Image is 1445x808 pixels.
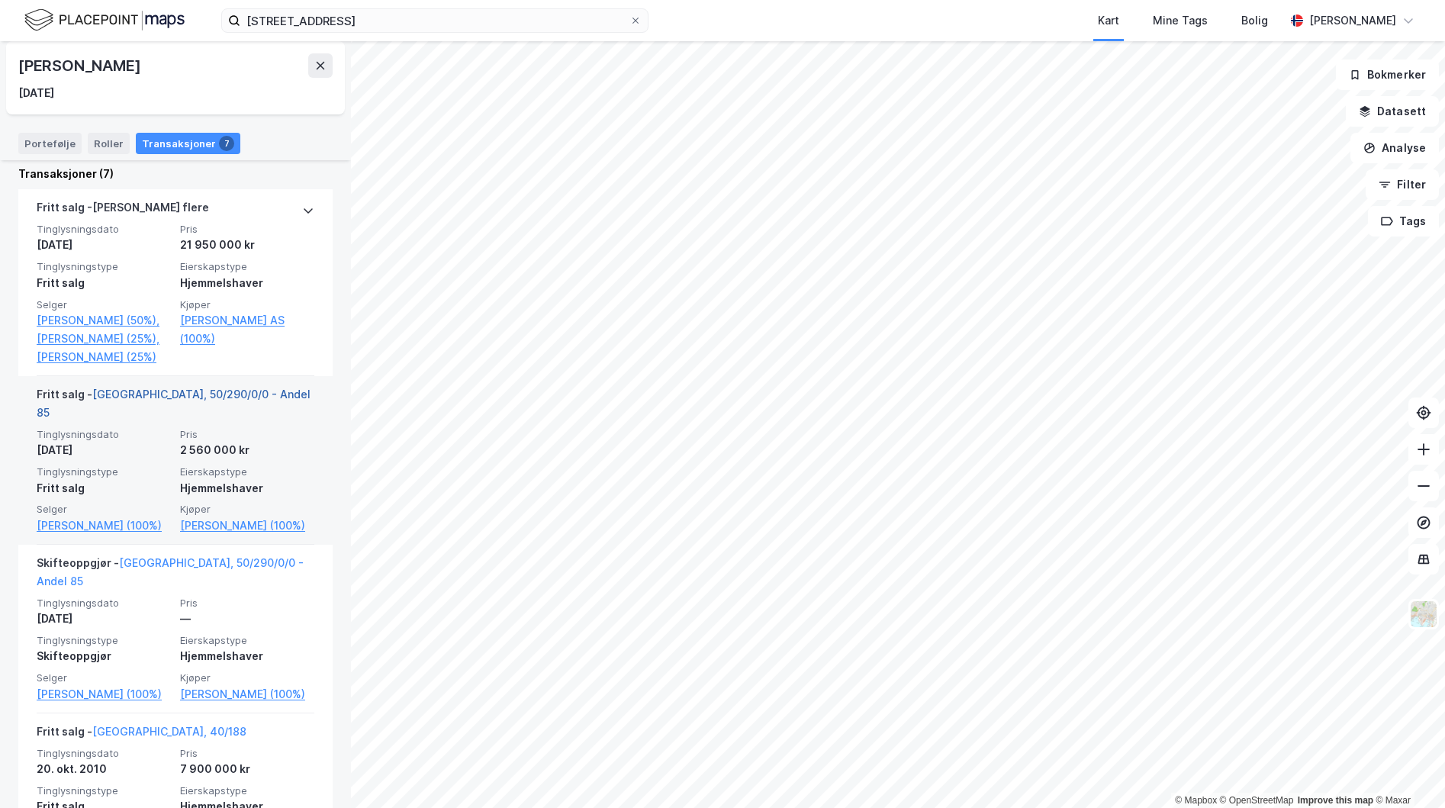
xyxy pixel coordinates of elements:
input: Søk på adresse, matrikkel, gårdeiere, leietakere eller personer [240,9,629,32]
div: Fritt salg - [37,723,246,747]
iframe: Chat Widget [1369,735,1445,808]
button: Bokmerker [1336,60,1439,90]
div: Fritt salg - [37,385,314,428]
div: Fritt salg [37,274,171,292]
a: [PERSON_NAME] (25%) [37,348,171,366]
div: Skifteoppgjør [37,647,171,665]
a: [GEOGRAPHIC_DATA], 50/290/0/0 - Andel 85 [37,556,304,587]
a: [PERSON_NAME] AS (100%) [180,311,314,348]
span: Pris [180,597,314,610]
div: 2 560 000 kr [180,441,314,459]
span: Tinglysningsdato [37,597,171,610]
div: Transaksjoner [136,133,240,154]
img: logo.f888ab2527a4732fd821a326f86c7f29.svg [24,7,185,34]
a: [GEOGRAPHIC_DATA], 40/188 [92,725,246,738]
span: Pris [180,428,314,441]
span: Eierskapstype [180,260,314,273]
div: Skifteoppgjør - [37,554,314,597]
div: 21 950 000 kr [180,236,314,254]
div: [DATE] [18,84,54,102]
div: [DATE] [37,441,171,459]
div: Hjemmelshaver [180,274,314,292]
div: Portefølje [18,133,82,154]
span: Eierskapstype [180,634,314,647]
span: Tinglysningstype [37,634,171,647]
div: Kart [1098,11,1119,30]
button: Filter [1366,169,1439,200]
span: Pris [180,747,314,760]
div: Bolig [1241,11,1268,30]
a: [GEOGRAPHIC_DATA], 50/290/0/0 - Andel 85 [37,388,311,419]
span: Kjøper [180,503,314,516]
a: Improve this map [1298,795,1373,806]
button: Datasett [1346,96,1439,127]
button: Tags [1368,206,1439,237]
span: Kjøper [180,298,314,311]
span: Selger [37,503,171,516]
span: Tinglysningsdato [37,428,171,441]
div: [PERSON_NAME] [1309,11,1396,30]
a: Mapbox [1175,795,1217,806]
span: Kjøper [180,671,314,684]
div: Hjemmelshaver [180,647,314,665]
div: Fritt salg - [PERSON_NAME] flere [37,198,209,223]
span: Eierskapstype [180,784,314,797]
span: Selger [37,671,171,684]
div: Hjemmelshaver [180,479,314,497]
span: Tinglysningsdato [37,747,171,760]
div: [DATE] [37,236,171,254]
a: [PERSON_NAME] (25%), [37,330,171,348]
img: Z [1409,600,1438,629]
span: Tinglysningstype [37,260,171,273]
div: [DATE] [37,610,171,628]
button: Analyse [1350,133,1439,163]
div: — [180,610,314,628]
a: [PERSON_NAME] (100%) [37,517,171,535]
span: Selger [37,298,171,311]
div: 7 900 000 kr [180,760,314,778]
a: [PERSON_NAME] (100%) [37,685,171,703]
div: 20. okt. 2010 [37,760,171,778]
a: OpenStreetMap [1220,795,1294,806]
div: Kontrollprogram for chat [1369,735,1445,808]
div: 7 [219,136,234,151]
div: [PERSON_NAME] [18,53,143,78]
span: Eierskapstype [180,465,314,478]
span: Tinglysningstype [37,465,171,478]
div: Roller [88,133,130,154]
a: [PERSON_NAME] (100%) [180,517,314,535]
a: [PERSON_NAME] (100%) [180,685,314,703]
div: Mine Tags [1153,11,1208,30]
span: Pris [180,223,314,236]
span: Tinglysningsdato [37,223,171,236]
span: Tinglysningstype [37,784,171,797]
div: Fritt salg [37,479,171,497]
div: Transaksjoner (7) [18,165,333,183]
a: [PERSON_NAME] (50%), [37,311,171,330]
